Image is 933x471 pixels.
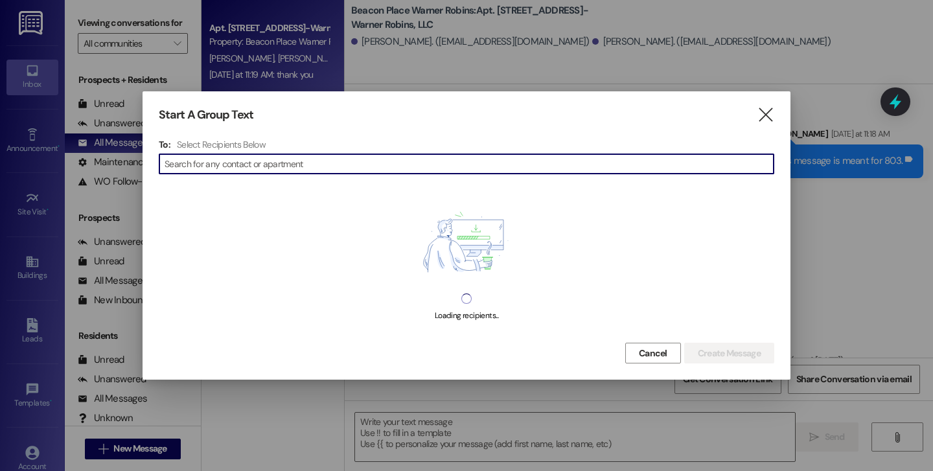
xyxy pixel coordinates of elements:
[435,309,498,323] div: Loading recipients...
[165,155,774,173] input: Search for any contact or apartment
[684,343,774,363] button: Create Message
[625,343,681,363] button: Cancel
[639,347,667,360] span: Cancel
[177,139,266,150] h4: Select Recipients Below
[698,347,761,360] span: Create Message
[159,139,170,150] h3: To:
[757,108,774,122] i: 
[159,108,253,122] h3: Start A Group Text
